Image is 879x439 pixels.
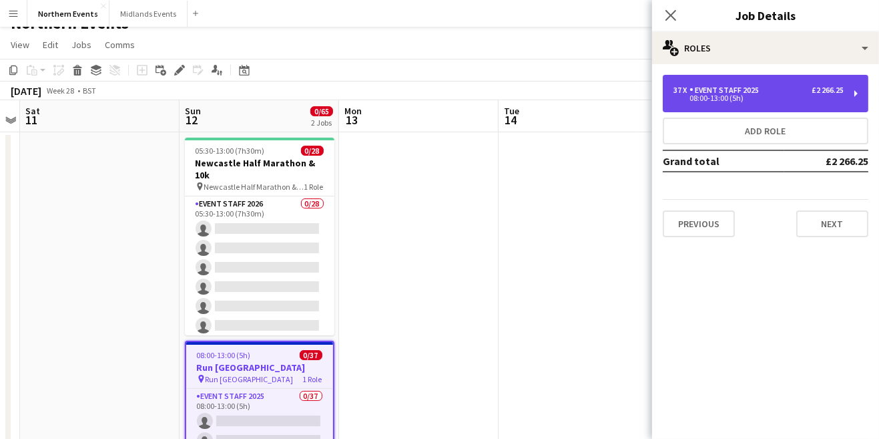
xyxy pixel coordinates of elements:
[300,350,322,360] span: 0/37
[185,105,201,117] span: Sun
[196,146,265,156] span: 05:30-13:00 (7h30m)
[185,138,334,335] app-job-card: 05:30-13:00 (7h30m)0/28Newcastle Half Marathon & 10k Newcastle Half Marathon & 10k1 RoleEvent Sta...
[311,118,332,128] div: 2 Jobs
[663,118,868,144] button: Add role
[663,210,735,237] button: Previous
[37,36,63,53] a: Edit
[206,374,294,384] span: Run [GEOGRAPHIC_DATA]
[25,105,40,117] span: Sat
[44,86,77,96] span: Week 28
[83,86,96,96] div: BST
[43,39,58,51] span: Edit
[71,39,91,51] span: Jobs
[185,157,334,181] h3: Newcastle Half Marathon & 10k
[66,36,97,53] a: Jobs
[105,39,135,51] span: Comms
[301,146,324,156] span: 0/28
[796,210,868,237] button: Next
[186,361,333,374] h3: Run [GEOGRAPHIC_DATA]
[303,374,322,384] span: 1 Role
[183,112,201,128] span: 12
[502,112,519,128] span: 14
[652,7,879,24] h3: Job Details
[504,105,519,117] span: Tue
[673,95,844,102] div: 08:00-13:00 (5h)
[673,86,689,95] div: 37 x
[109,1,188,27] button: Midlands Events
[5,36,35,53] a: View
[663,150,784,172] td: Grand total
[197,350,251,360] span: 08:00-13:00 (5h)
[204,182,304,192] span: Newcastle Half Marathon & 10k
[689,86,764,95] div: Event Staff 2025
[304,182,324,192] span: 1 Role
[310,106,333,116] span: 0/65
[11,39,29,51] span: View
[27,1,109,27] button: Northern Events
[99,36,140,53] a: Comms
[342,112,362,128] span: 13
[23,112,40,128] span: 11
[784,150,868,172] td: £2 266.25
[812,86,844,95] div: £2 266.25
[344,105,362,117] span: Mon
[11,84,41,98] div: [DATE]
[652,32,879,64] div: Roles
